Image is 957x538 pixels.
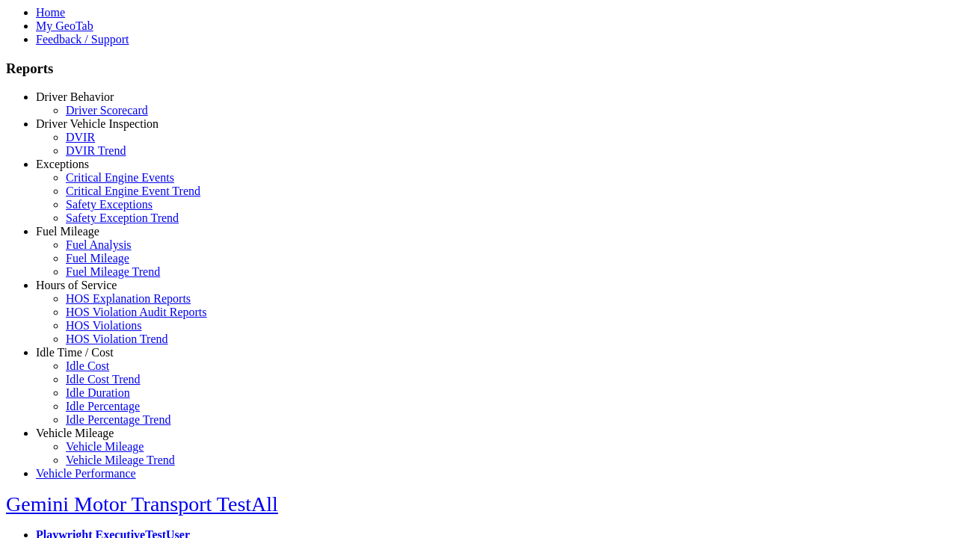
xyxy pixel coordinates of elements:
a: Fuel Mileage [36,225,99,238]
a: Fuel Analysis [66,238,132,251]
a: Critical Engine Events [66,171,174,184]
a: Vehicle Mileage [66,440,144,453]
a: Idle Duration [66,386,130,399]
a: Driver Behavior [36,90,114,103]
h3: Reports [6,61,951,77]
a: My GeoTab [36,19,93,32]
a: Fuel Mileage Trend [66,265,160,278]
a: Driver Vehicle Inspection [36,117,159,130]
a: HOS Violation Trend [66,333,168,345]
a: DVIR Trend [66,144,126,157]
a: Vehicle Mileage Trend [66,454,175,466]
a: Feedback / Support [36,33,129,46]
a: Exceptions [36,158,89,170]
a: Home [36,6,65,19]
a: Critical Engine Event Trend [66,185,200,197]
a: Driver Scorecard [66,104,148,117]
a: Fuel Mileage [66,252,129,265]
a: Safety Exceptions [66,198,153,211]
a: Idle Percentage Trend [66,413,170,426]
a: HOS Explanation Reports [66,292,191,305]
a: DVIR [66,131,95,143]
a: Safety Exception Trend [66,211,179,224]
a: Idle Cost Trend [66,373,141,386]
a: Idle Time / Cost [36,346,114,359]
a: Idle Cost [66,359,109,372]
a: HOS Violation Audit Reports [66,306,207,318]
a: HOS Violations [66,319,141,332]
a: Hours of Service [36,279,117,291]
a: Vehicle Performance [36,467,136,480]
a: Vehicle Mileage [36,427,114,439]
a: Idle Percentage [66,400,140,412]
a: Gemini Motor Transport TestAll [6,492,278,516]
